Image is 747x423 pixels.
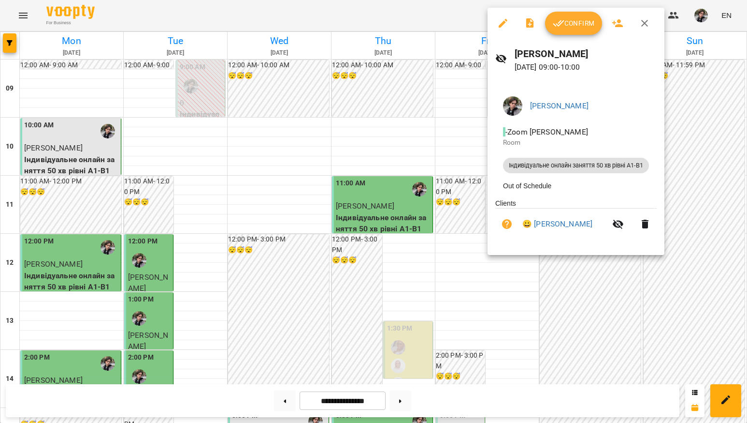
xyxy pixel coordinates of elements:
ul: Clients [495,198,657,243]
p: [DATE] 09:00 - 10:00 [515,61,657,73]
span: - Zoom [PERSON_NAME] [503,127,590,136]
img: 3324ceff06b5eb3c0dd68960b867f42f.jpeg [503,96,522,116]
span: Індивідуальне онлайн заняття 50 хв рівні А1-В1 [503,161,649,170]
li: Out of Schedule [495,177,657,195]
a: [PERSON_NAME] [530,101,589,110]
p: Room [503,138,649,148]
button: Confirm [545,12,602,35]
a: 😀 [PERSON_NAME] [522,218,592,230]
button: Unpaid. Bill the attendance? [495,212,518,236]
h6: [PERSON_NAME] [515,46,657,61]
span: Confirm [553,17,594,29]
